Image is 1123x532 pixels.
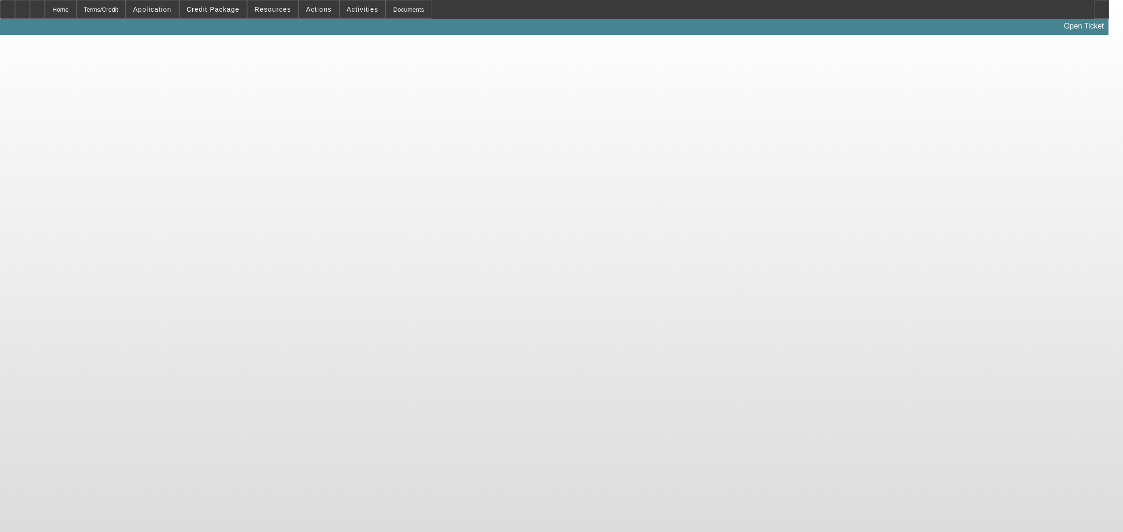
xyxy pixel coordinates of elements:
span: Activities [347,6,379,13]
span: Resources [255,6,291,13]
span: Credit Package [187,6,240,13]
button: Activities [340,0,386,18]
a: Open Ticket [1060,18,1108,34]
span: Application [133,6,171,13]
button: Actions [299,0,339,18]
button: Resources [248,0,298,18]
button: Application [126,0,178,18]
span: Actions [306,6,332,13]
button: Credit Package [180,0,247,18]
